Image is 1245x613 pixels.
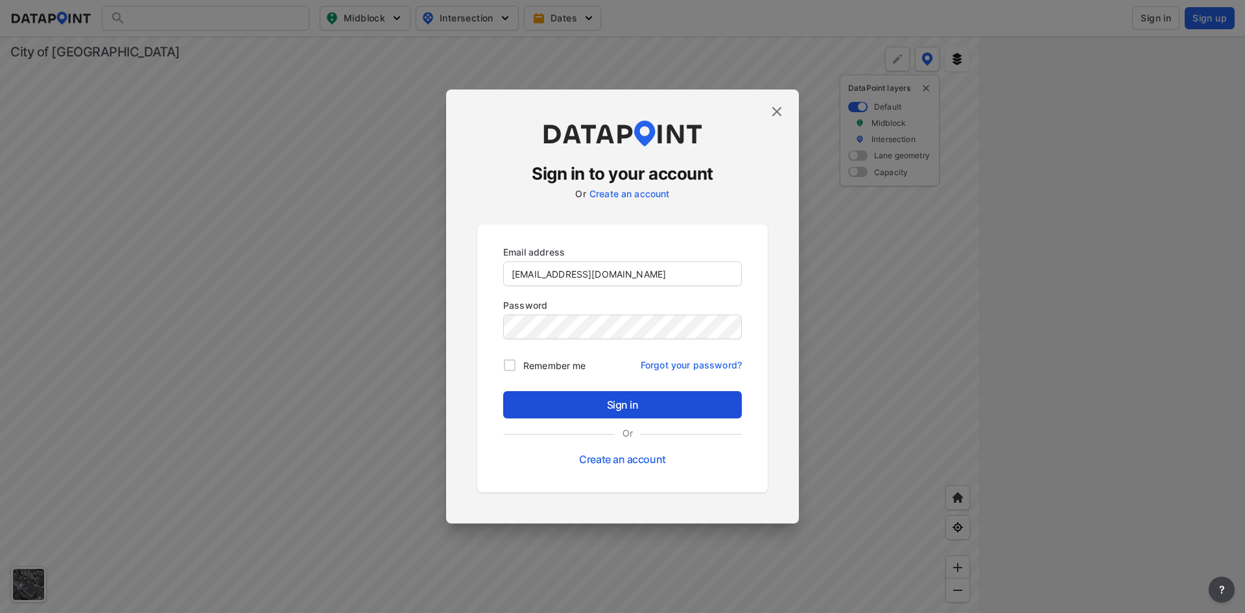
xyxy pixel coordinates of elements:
span: Remember me [523,359,586,372]
img: close.efbf2170.svg [769,104,785,119]
p: Password [503,298,742,312]
a: Create an account [579,453,665,466]
img: dataPointLogo.9353c09d.svg [541,121,704,147]
label: Or [615,426,641,440]
button: more [1209,577,1235,603]
span: ? [1216,582,1227,597]
input: you@example.com [504,262,741,285]
a: Create an account [589,188,670,199]
h3: Sign in to your account [477,162,768,186]
button: Sign in [503,391,742,418]
label: Or [575,188,586,199]
p: Email address [503,245,742,259]
span: Sign in [514,397,731,413]
a: Forgot your password? [641,352,742,372]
